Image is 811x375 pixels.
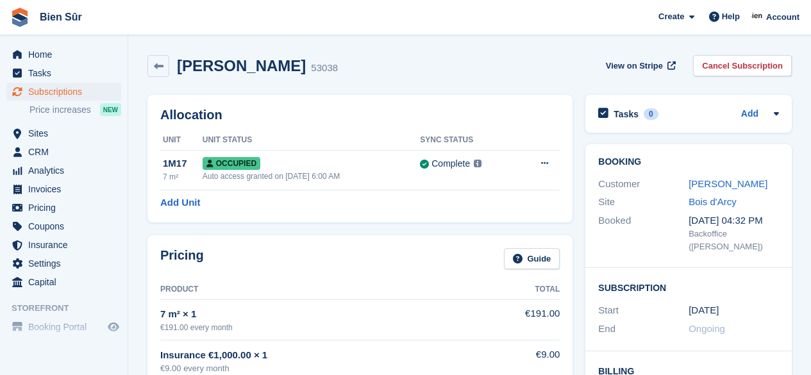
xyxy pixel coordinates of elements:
[6,318,121,336] a: menu
[689,228,779,253] div: Backoffice ([PERSON_NAME])
[766,11,799,24] span: Account
[28,217,105,235] span: Coupons
[689,323,725,334] span: Ongoing
[160,348,498,363] div: Insurance €1,000.00 × 1
[6,64,121,82] a: menu
[598,303,689,318] div: Start
[160,279,498,300] th: Product
[689,196,737,207] a: Bois d'Arcy
[29,103,121,117] a: Price increases NEW
[598,213,689,253] div: Booked
[28,199,105,217] span: Pricing
[160,108,560,122] h2: Allocation
[160,307,498,322] div: 7 m² × 1
[35,6,87,28] a: Bien Sûr
[177,57,306,74] h2: [PERSON_NAME]
[311,61,338,76] div: 53038
[28,236,105,254] span: Insurance
[106,319,121,335] a: Preview store
[498,279,560,300] th: Total
[203,171,421,182] div: Auto access granted on [DATE] 6:00 AM
[6,83,121,101] a: menu
[28,254,105,272] span: Settings
[10,8,29,27] img: stora-icon-8386f47178a22dfd0bd8f6a31ec36ba5ce8667c1dd55bd0f319d3a0aa187defe.svg
[6,199,121,217] a: menu
[751,10,764,23] img: Asmaa Habri
[741,107,758,122] a: Add
[28,143,105,161] span: CRM
[6,217,121,235] a: menu
[614,108,639,120] h2: Tasks
[6,143,121,161] a: menu
[420,130,517,151] th: Sync Status
[689,303,719,318] time: 2024-09-13 23:00:00 UTC
[504,248,560,269] a: Guide
[29,104,91,116] span: Price increases
[598,177,689,192] div: Customer
[6,162,121,179] a: menu
[160,130,203,151] th: Unit
[28,64,105,82] span: Tasks
[598,195,689,210] div: Site
[28,180,105,198] span: Invoices
[163,171,203,183] div: 7 m²
[6,273,121,291] a: menu
[160,322,498,333] div: €191.00 every month
[28,273,105,291] span: Capital
[431,157,470,171] div: Complete
[6,124,121,142] a: menu
[163,156,203,171] div: 1M17
[693,55,792,76] a: Cancel Subscription
[598,281,779,294] h2: Subscription
[100,103,121,116] div: NEW
[160,248,204,269] h2: Pricing
[6,180,121,198] a: menu
[203,130,421,151] th: Unit Status
[658,10,684,23] span: Create
[203,157,260,170] span: Occupied
[160,362,498,375] div: €9.00 every month
[160,196,200,210] a: Add Unit
[6,236,121,254] a: menu
[689,178,767,189] a: [PERSON_NAME]
[689,213,779,228] div: [DATE] 04:32 PM
[598,322,689,337] div: End
[644,108,658,120] div: 0
[606,60,663,72] span: View on Stripe
[28,124,105,142] span: Sites
[6,254,121,272] a: menu
[598,157,779,167] h2: Booking
[12,302,128,315] span: Storefront
[28,83,105,101] span: Subscriptions
[28,318,105,336] span: Booking Portal
[28,46,105,63] span: Home
[6,46,121,63] a: menu
[601,55,678,76] a: View on Stripe
[474,160,481,167] img: icon-info-grey-7440780725fd019a000dd9b08b2336e03edf1995a4989e88bcd33f0948082b44.svg
[722,10,740,23] span: Help
[28,162,105,179] span: Analytics
[498,299,560,340] td: €191.00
